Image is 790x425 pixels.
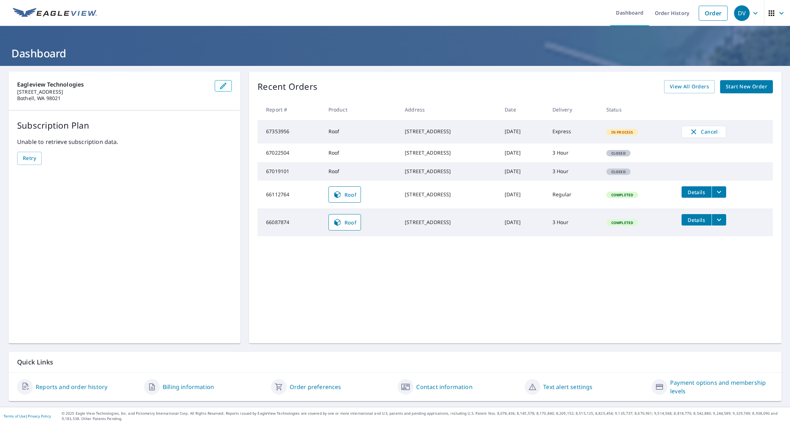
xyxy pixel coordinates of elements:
a: Order [699,6,728,21]
th: Product [323,99,399,120]
p: Quick Links [17,358,773,367]
div: [STREET_ADDRESS] [405,128,493,135]
button: Cancel [682,126,726,138]
button: Retry [17,152,42,165]
th: Report # [258,99,323,120]
th: Status [601,99,676,120]
a: Privacy Policy [28,414,51,419]
button: filesDropdownBtn-66112764 [712,186,726,198]
th: Delivery [547,99,601,120]
div: [STREET_ADDRESS] [405,191,493,198]
span: Roof [333,218,357,227]
td: Roof [323,144,399,162]
td: [DATE] [499,181,546,208]
td: 3 Hour [547,144,601,162]
span: Closed [607,151,630,156]
td: 3 Hour [547,208,601,236]
a: Roof [328,214,361,230]
a: Terms of Use [4,414,26,419]
td: [DATE] [499,144,546,162]
td: 67019101 [258,162,323,181]
div: [STREET_ADDRESS] [405,168,493,175]
div: DV [734,5,750,21]
th: Address [399,99,499,120]
span: Completed [607,220,637,225]
td: [DATE] [499,162,546,181]
p: © 2025 Eagle View Technologies, Inc. and Pictometry International Corp. All Rights Reserved. Repo... [62,411,786,421]
img: EV Logo [13,8,97,19]
a: Roof [328,186,361,203]
span: Roof [333,190,357,199]
span: Completed [607,192,637,197]
button: filesDropdownBtn-66087874 [712,214,726,226]
td: [DATE] [499,120,546,144]
td: 66087874 [258,208,323,236]
span: Retry [23,154,36,163]
span: Start New Order [726,82,767,91]
div: [STREET_ADDRESS] [405,219,493,226]
td: 66112764 [258,181,323,208]
p: Eagleview Technologies [17,80,209,89]
th: Date [499,99,546,120]
p: Subscription Plan [17,119,232,132]
a: Order preferences [290,383,341,391]
td: Roof [323,120,399,144]
span: Cancel [689,128,719,136]
p: Unable to retrieve subscription data. [17,138,232,146]
a: Start New Order [720,80,773,93]
td: Regular [547,181,601,208]
p: [STREET_ADDRESS] [17,89,209,95]
td: Express [547,120,601,144]
div: [STREET_ADDRESS] [405,149,493,156]
td: [DATE] [499,208,546,236]
h1: Dashboard [9,46,781,61]
button: detailsBtn-66112764 [682,186,712,198]
span: View All Orders [670,82,709,91]
p: Bothell, WA 98021 [17,95,209,102]
p: Recent Orders [258,80,317,93]
span: In Process [607,130,638,135]
td: 67022504 [258,144,323,162]
a: View All Orders [664,80,715,93]
a: Contact information [416,383,472,391]
td: Roof [323,162,399,181]
p: | [4,414,51,418]
a: Text alert settings [543,383,592,391]
button: detailsBtn-66087874 [682,214,712,226]
td: 3 Hour [547,162,601,181]
td: 67353956 [258,120,323,144]
a: Payment options and membership levels [670,378,773,395]
a: Billing information [163,383,214,391]
span: Closed [607,169,630,174]
a: Reports and order history [36,383,107,391]
span: Details [686,217,707,223]
span: Details [686,189,707,196]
